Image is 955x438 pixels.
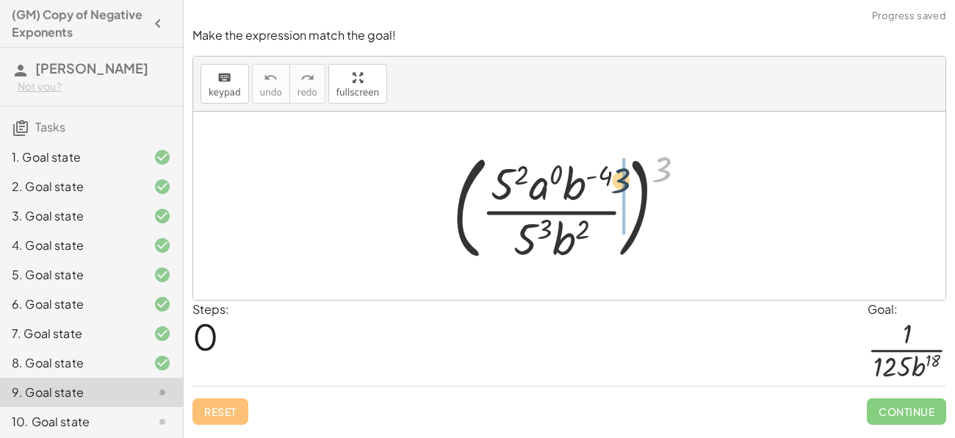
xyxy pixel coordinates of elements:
[12,354,130,372] div: 8. Goal state
[35,119,65,134] span: Tasks
[12,6,145,41] h4: (GM) Copy of Negative Exponents
[154,237,171,254] i: Task finished and correct.
[12,266,130,284] div: 5. Goal state
[12,178,130,195] div: 2. Goal state
[328,64,387,104] button: fullscreen
[192,301,229,317] label: Steps:
[154,384,171,401] i: Task not started.
[12,148,130,166] div: 1. Goal state
[18,79,171,94] div: Not you?
[154,413,171,431] i: Task not started.
[209,87,241,98] span: keypad
[192,27,946,44] p: Make the expression match the goal!
[154,148,171,166] i: Task finished and correct.
[289,64,325,104] button: redoredo
[868,301,946,318] div: Goal:
[12,207,130,225] div: 3. Goal state
[154,207,171,225] i: Task finished and correct.
[192,314,218,359] span: 0
[300,69,314,87] i: redo
[12,413,130,431] div: 10. Goal state
[12,384,130,401] div: 9. Goal state
[298,87,317,98] span: redo
[154,295,171,313] i: Task finished and correct.
[154,266,171,284] i: Task finished and correct.
[154,178,171,195] i: Task finished and correct.
[252,64,290,104] button: undoundo
[872,9,946,24] span: Progress saved
[264,69,278,87] i: undo
[35,60,148,76] span: [PERSON_NAME]
[217,69,231,87] i: keyboard
[336,87,379,98] span: fullscreen
[12,325,130,342] div: 7. Goal state
[154,354,171,372] i: Task finished and correct.
[154,325,171,342] i: Task finished and correct.
[12,295,130,313] div: 6. Goal state
[12,237,130,254] div: 4. Goal state
[201,64,249,104] button: keyboardkeypad
[260,87,282,98] span: undo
